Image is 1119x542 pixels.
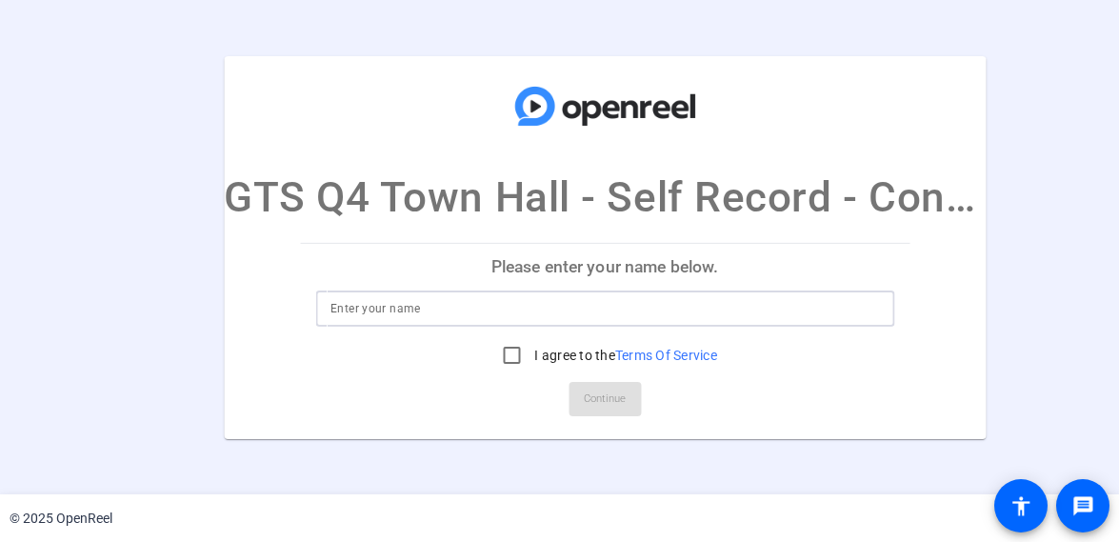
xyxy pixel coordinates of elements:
[530,346,717,365] label: I agree to the
[10,509,112,529] div: © 2025 OpenReel
[300,244,909,290] p: Please enter your name below.
[330,297,879,320] input: Enter your name
[224,166,986,229] p: GTS Q4 Town Hall - Self Record - Congrats Associat
[1071,494,1094,517] mat-icon: message
[615,348,717,363] a: Terms Of Service
[1009,494,1032,517] mat-icon: accessibility
[510,74,700,137] img: company-logo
